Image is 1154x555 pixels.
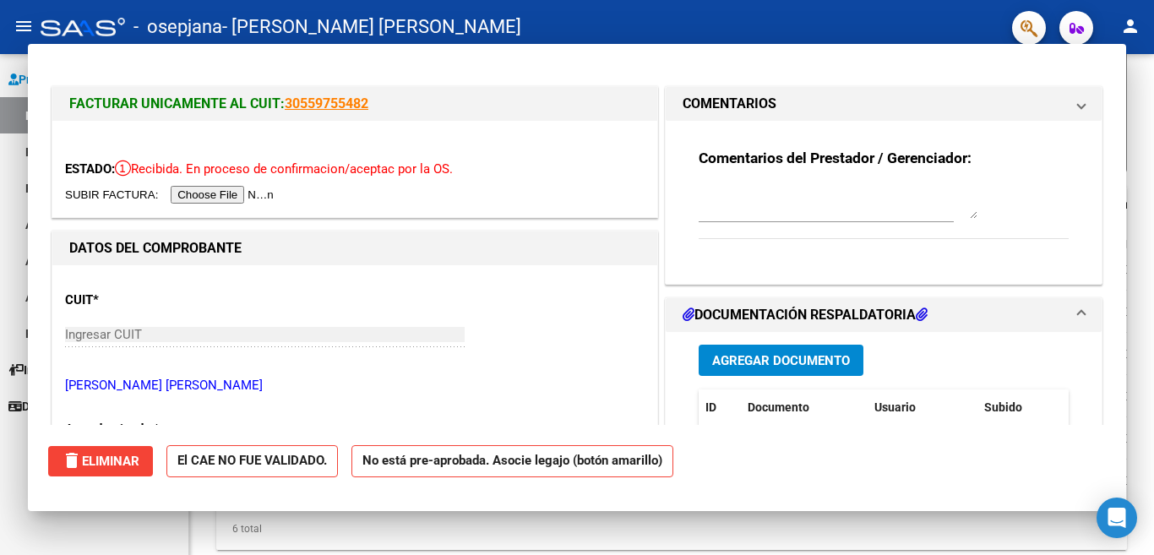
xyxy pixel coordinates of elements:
h1: DOCUMENTACIÓN RESPALDATORIA [683,305,928,325]
span: Documento [748,400,809,414]
datatable-header-cell: Usuario [868,389,977,426]
span: Eliminar [62,454,139,469]
span: - osepjana [133,8,222,46]
div: COMENTARIOS [666,121,1102,284]
p: Area destinado * [65,420,239,439]
a: 30559755482 [285,95,368,112]
button: Eliminar [48,446,153,476]
mat-expansion-panel-header: COMENTARIOS [666,87,1102,121]
datatable-header-cell: ID [699,389,741,426]
mat-icon: person [1120,16,1140,36]
strong: Comentarios del Prestador / Gerenciador: [699,150,972,166]
p: [PERSON_NAME] [PERSON_NAME] [65,376,645,395]
span: Datos de contacto [8,397,119,416]
span: Agregar Documento [712,353,850,368]
span: Usuario [874,400,916,414]
mat-expansion-panel-header: DOCUMENTACIÓN RESPALDATORIA [666,298,1102,332]
div: Open Intercom Messenger [1097,498,1137,538]
strong: El CAE NO FUE VALIDADO. [166,445,338,478]
span: ESTADO: [65,161,115,177]
strong: DATOS DEL COMPROBANTE [69,240,242,256]
strong: No está pre-aprobada. Asocie legajo (botón amarillo) [351,445,673,478]
mat-icon: menu [14,16,34,36]
datatable-header-cell: Documento [741,389,868,426]
span: Instructivos [8,361,87,379]
datatable-header-cell: Subido [977,389,1062,426]
span: Recibida. En proceso de confirmacion/aceptac por la OS. [115,161,453,177]
mat-icon: delete [62,450,82,471]
span: Prestadores / Proveedores [8,70,162,89]
h1: COMENTARIOS [683,94,776,114]
p: CUIT [65,291,239,310]
button: Agregar Documento [699,345,863,376]
div: 6 total [216,508,1127,550]
span: Subido [984,400,1022,414]
span: FACTURAR UNICAMENTE AL CUIT: [69,95,285,112]
span: - [PERSON_NAME] [PERSON_NAME] [222,8,521,46]
span: ID [705,400,716,414]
